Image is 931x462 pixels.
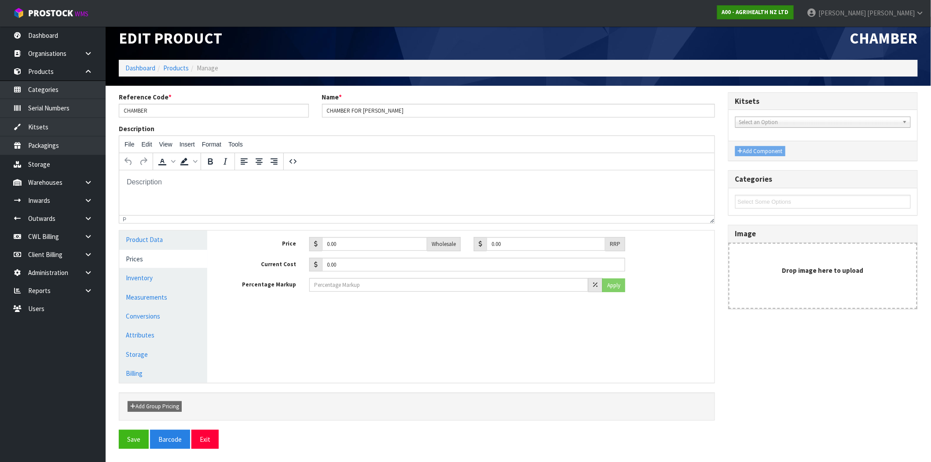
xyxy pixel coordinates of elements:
strong: A00 - AGRIHEALTH NZ LTD [722,8,789,16]
a: Billing [119,364,207,382]
a: A00 - AGRIHEALTH NZ LTD [717,5,794,19]
input: Name [322,104,715,117]
button: Add Group Pricing [128,401,182,412]
button: Source code [286,154,301,169]
button: Save [119,430,149,449]
span: Edit Product [119,29,222,48]
div: p [123,216,126,223]
span: Select an Option [739,117,899,128]
label: Price [220,237,303,248]
button: Exit [191,430,219,449]
label: Name [322,92,342,102]
button: Barcode [150,430,190,449]
span: ProStock [28,7,73,19]
h3: Image [735,230,911,238]
h3: Kitsets [735,97,911,106]
a: Inventory [119,269,207,287]
button: Align center [252,154,267,169]
div: Text color [155,154,177,169]
button: Align left [237,154,252,169]
button: Redo [136,154,151,169]
span: Edit [142,141,152,148]
button: Italic [218,154,233,169]
div: Background color [177,154,199,169]
span: Format [202,141,221,148]
a: Measurements [119,288,207,306]
a: Product Data [119,231,207,249]
button: Bold [203,154,218,169]
label: Reference Code [119,92,172,102]
span: Manage [197,64,218,72]
span: [PERSON_NAME] [867,9,915,17]
label: Description [119,124,154,133]
a: Storage [119,345,207,363]
label: Percentage Markup [220,278,303,289]
span: Tools [228,141,243,148]
button: Apply [602,279,625,292]
span: View [159,141,172,148]
input: Wholesale [322,237,427,251]
button: Undo [121,154,136,169]
a: Products [163,64,189,72]
strong: Drop image here to upload [782,266,864,275]
span: RRP [610,240,620,248]
iframe: Rich Text Area. Press ALT-0 for help. [119,170,715,215]
span: Insert [180,141,195,148]
input: Percentage Markup [309,278,588,292]
a: Dashboard [125,64,155,72]
button: Add Component [735,146,785,157]
button: Align right [267,154,282,169]
span: File [125,141,135,148]
label: Current Cost [220,258,303,269]
input: Reference Code [119,104,309,117]
a: Conversions [119,307,207,325]
h3: Categories [735,175,911,183]
div: Resize [707,216,715,223]
a: Prices [119,250,207,268]
input: RRP [487,237,605,251]
a: Attributes [119,326,207,344]
input: Current Cost [322,258,625,271]
span: Wholesale [432,240,456,248]
small: WMS [75,10,88,18]
span: CHAMBER [850,29,918,48]
span: [PERSON_NAME] [818,9,866,17]
img: cube-alt.png [13,7,24,18]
